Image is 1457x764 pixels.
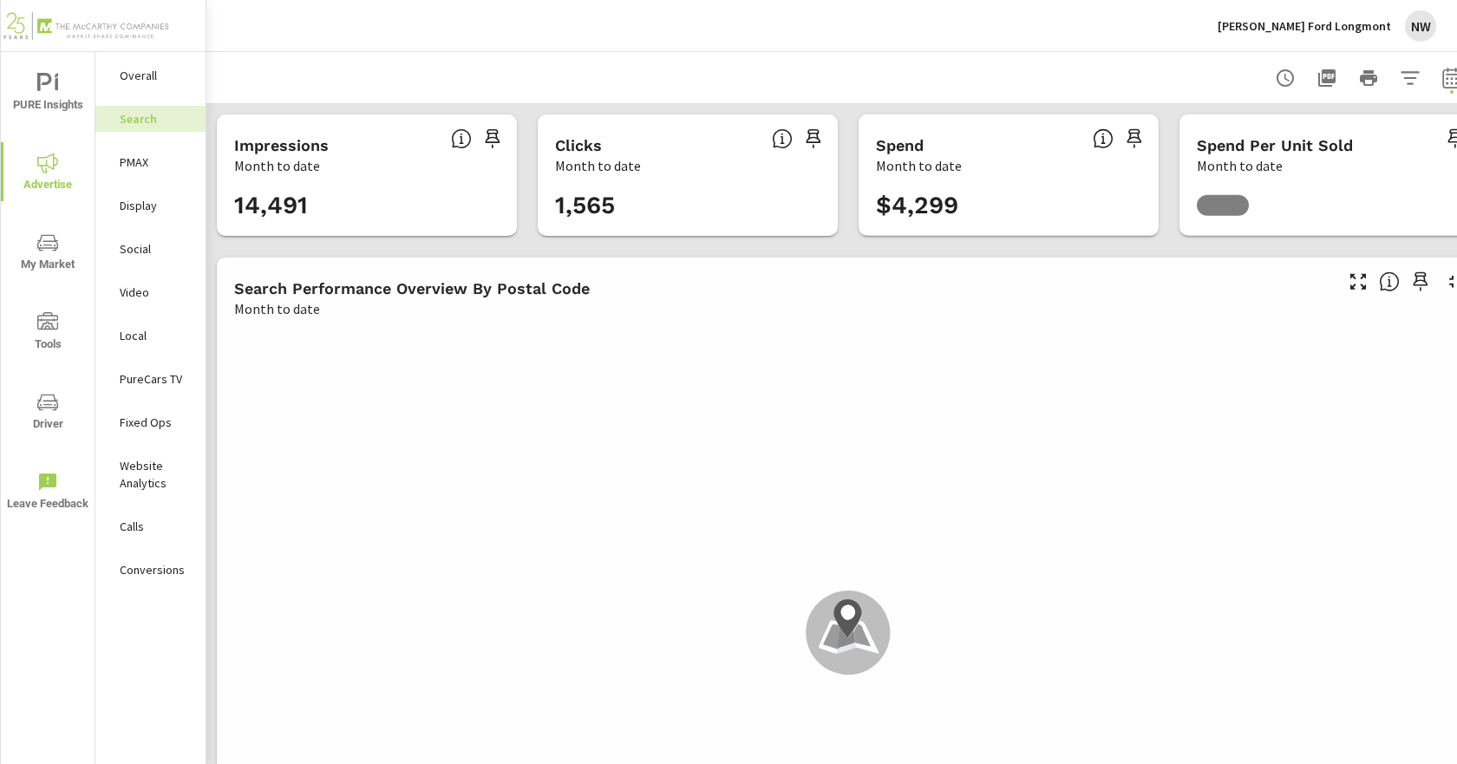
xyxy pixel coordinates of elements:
[95,236,206,262] div: Social
[234,155,320,176] p: Month to date
[1405,10,1436,42] div: NW
[876,155,962,176] p: Month to date
[555,191,820,220] h3: 1,565
[6,392,89,434] span: Driver
[1407,268,1434,296] span: Save this to your personalized report
[95,323,206,349] div: Local
[95,366,206,392] div: PureCars TV
[95,453,206,496] div: Website Analytics
[120,240,192,258] p: Social
[234,191,500,220] h3: 14,491
[1344,268,1372,296] button: Make Fullscreen
[772,128,793,149] span: The number of times an ad was clicked by a consumer.
[120,197,192,214] p: Display
[6,73,89,115] span: PURE Insights
[555,155,641,176] p: Month to date
[95,193,206,219] div: Display
[6,312,89,355] span: Tools
[120,518,192,535] p: Calls
[120,284,192,301] p: Video
[1379,271,1400,292] span: Understand Search performance data by postal code. Individual postal codes can be selected and ex...
[1197,155,1283,176] p: Month to date
[1351,61,1386,95] button: Print Report
[120,153,192,171] p: PMAX
[234,298,320,319] p: Month to date
[95,62,206,88] div: Overall
[479,125,506,153] span: Save this to your personalized report
[95,106,206,132] div: Search
[120,561,192,578] p: Conversions
[1197,136,1353,154] h5: Spend Per Unit Sold
[120,457,192,492] p: Website Analytics
[1310,61,1344,95] button: "Export Report to PDF"
[6,472,89,514] span: Leave Feedback
[120,327,192,344] p: Local
[95,557,206,583] div: Conversions
[800,125,827,153] span: Save this to your personalized report
[1,52,95,531] div: nav menu
[120,110,192,127] p: Search
[95,409,206,435] div: Fixed Ops
[451,128,472,149] span: The number of times an ad was shown on your behalf.
[234,279,590,297] h5: Search Performance Overview By Postal Code
[120,414,192,431] p: Fixed Ops
[1121,125,1148,153] span: Save this to your personalized report
[876,191,1141,220] h3: $4,299
[120,370,192,388] p: PureCars TV
[1218,18,1391,34] p: [PERSON_NAME] Ford Longmont
[6,232,89,275] span: My Market
[234,136,329,154] h5: Impressions
[876,136,924,154] h5: Spend
[555,136,602,154] h5: Clicks
[95,279,206,305] div: Video
[95,513,206,539] div: Calls
[95,149,206,175] div: PMAX
[6,153,89,195] span: Advertise
[1393,61,1428,95] button: Apply Filters
[120,67,192,84] p: Overall
[1093,128,1114,149] span: The amount of money spent on advertising during the period.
